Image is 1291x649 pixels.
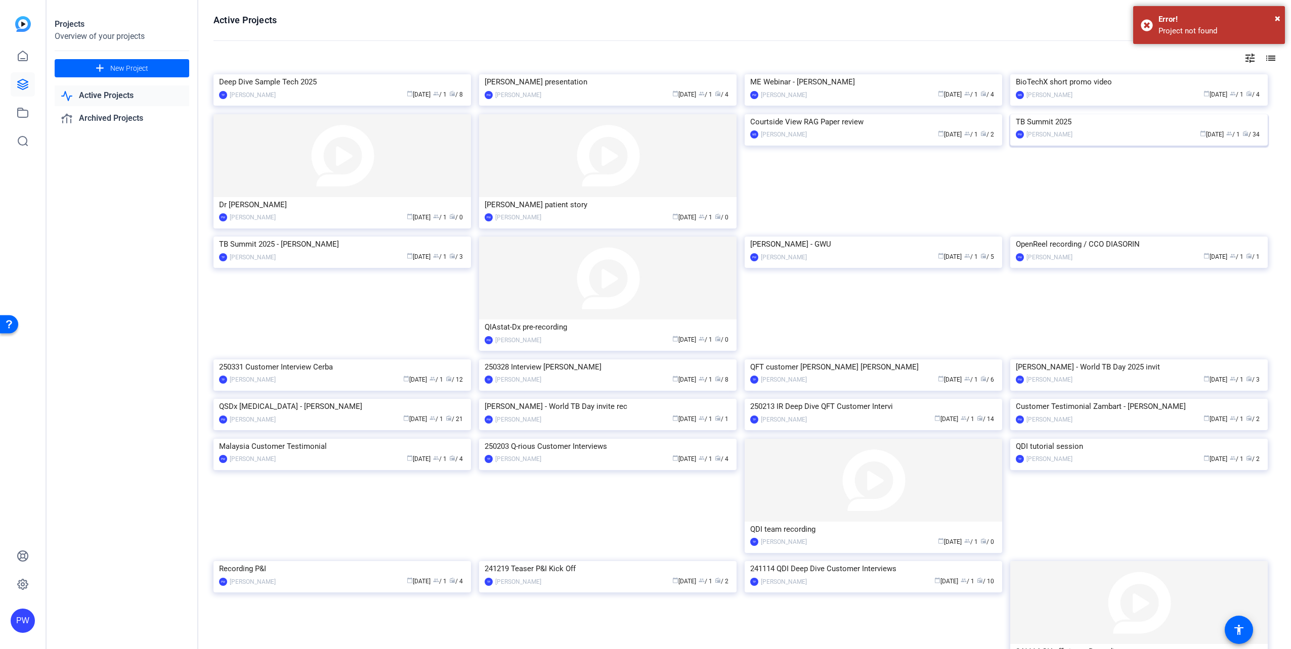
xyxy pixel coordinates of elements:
[55,18,189,30] div: Projects
[1016,455,1024,463] div: TP
[672,336,678,342] span: calendar_today
[964,376,978,383] span: / 1
[672,455,696,462] span: [DATE]
[699,376,712,383] span: / 1
[219,439,465,454] div: Malaysia Customer Testimonial
[1230,455,1236,461] span: group
[750,376,758,384] div: TP
[672,336,696,343] span: [DATE]
[964,90,970,97] span: group
[1230,455,1243,462] span: / 1
[1203,253,1210,259] span: calendar_today
[672,90,678,97] span: calendar_today
[1244,52,1256,64] mat-icon: tune
[1226,131,1240,138] span: / 1
[1016,114,1262,129] div: TB Summit 2025
[761,90,807,100] div: [PERSON_NAME]
[495,212,541,222] div: [PERSON_NAME]
[433,253,439,259] span: group
[407,90,413,97] span: calendar_today
[1026,252,1072,262] div: [PERSON_NAME]
[446,376,452,382] span: radio
[485,561,731,576] div: 241219 Teaser P&I Kick Off
[230,454,276,464] div: [PERSON_NAME]
[433,578,447,585] span: / 1
[1230,376,1243,383] span: / 1
[1246,376,1252,382] span: radio
[715,336,721,342] span: radio
[1230,90,1236,97] span: group
[750,359,997,375] div: QFT customer [PERSON_NAME] [PERSON_NAME]
[485,376,493,384] div: TP
[964,131,978,138] span: / 1
[213,14,277,26] h1: Active Projects
[977,577,983,583] span: radio
[1230,376,1236,382] span: group
[980,538,994,545] span: / 0
[446,415,452,421] span: radio
[219,213,227,221] div: PW
[715,213,721,219] span: radio
[672,415,678,421] span: calendar_today
[980,91,994,98] span: / 4
[938,376,944,382] span: calendar_today
[938,90,944,97] span: calendar_today
[980,131,994,138] span: / 2
[699,415,705,421] span: group
[761,252,807,262] div: [PERSON_NAME]
[750,578,758,586] div: TP
[961,415,967,421] span: group
[934,415,958,423] span: [DATE]
[485,399,731,414] div: [PERSON_NAME] - World TB Day invite rec
[961,578,974,585] span: / 1
[715,90,721,97] span: radio
[11,609,35,633] div: PW
[1016,91,1024,99] div: MB
[672,415,696,423] span: [DATE]
[219,359,465,375] div: 250331 Customer Interview Cerba
[750,522,997,537] div: QDI team recording
[403,376,427,383] span: [DATE]
[1246,90,1252,97] span: radio
[403,415,427,423] span: [DATE]
[938,538,944,544] span: calendar_today
[485,359,731,375] div: 250328 Interview [PERSON_NAME]
[407,253,431,260] span: [DATE]
[219,376,227,384] div: TP
[485,415,493,424] div: PW
[219,578,227,586] div: PW
[750,561,997,576] div: 241114 QDI Deep Dive Customer Interviews
[1016,439,1262,454] div: QDI tutorial session
[15,16,31,32] img: blue-gradient.svg
[938,253,962,260] span: [DATE]
[699,336,705,342] span: group
[407,214,431,221] span: [DATE]
[715,91,728,98] span: / 4
[485,578,493,586] div: TP
[1016,359,1262,375] div: [PERSON_NAME] - World TB Day 2025 invit
[433,213,439,219] span: group
[938,538,962,545] span: [DATE]
[433,91,447,98] span: / 1
[449,91,463,98] span: / 8
[230,90,276,100] div: [PERSON_NAME]
[1203,91,1227,98] span: [DATE]
[750,415,758,424] div: TP
[433,455,447,462] span: / 1
[485,319,731,335] div: QIAstat-Dx pre-recording
[1158,25,1277,37] div: Project not found
[219,74,465,89] div: Deep Dive Sample Tech 2025
[699,578,712,585] span: / 1
[219,415,227,424] div: PW
[977,578,994,585] span: / 10
[219,91,227,99] div: TP
[750,91,758,99] div: PW
[1230,91,1243,98] span: / 1
[1264,52,1276,64] mat-icon: list
[1203,376,1210,382] span: calendar_today
[230,414,276,425] div: [PERSON_NAME]
[761,375,807,385] div: [PERSON_NAME]
[449,578,463,585] span: / 4
[1246,376,1260,383] span: / 3
[964,130,970,136] span: group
